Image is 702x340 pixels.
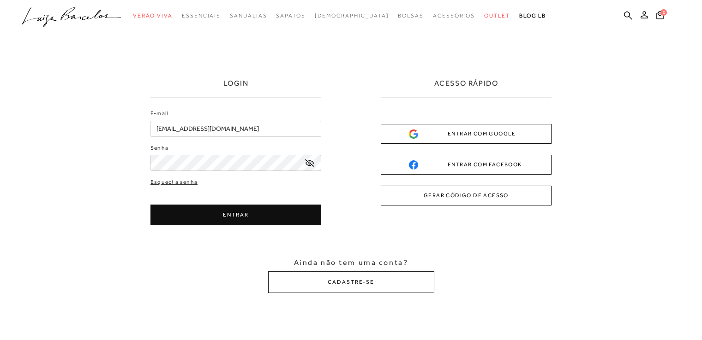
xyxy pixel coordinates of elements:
[294,258,408,268] span: Ainda não tem uma conta?
[133,12,173,19] span: Verão Viva
[276,7,305,24] a: noSubCategoriesText
[150,144,168,152] label: Senha
[654,10,666,23] button: 0
[433,12,475,19] span: Acessórios
[150,178,198,187] a: Esqueci a senha
[398,7,424,24] a: noSubCategoriesText
[150,109,169,118] label: E-mail
[484,12,510,19] span: Outlet
[409,129,523,139] div: ENTRAR COM GOOGLE
[230,12,267,19] span: Sandálias
[434,78,498,98] h2: ACESSO RÁPIDO
[519,12,546,19] span: BLOG LB
[315,12,389,19] span: [DEMOGRAPHIC_DATA]
[433,7,475,24] a: noSubCategoriesText
[381,124,552,144] button: ENTRAR COM GOOGLE
[381,186,552,205] button: GERAR CÓDIGO DE ACESSO
[230,7,267,24] a: noSubCategoriesText
[484,7,510,24] a: noSubCategoriesText
[276,12,305,19] span: Sapatos
[268,271,434,293] button: CADASTRE-SE
[133,7,173,24] a: noSubCategoriesText
[409,160,523,170] div: ENTRAR COM FACEBOOK
[381,155,552,175] button: ENTRAR COM FACEBOOK
[150,205,321,225] button: ENTRAR
[182,12,221,19] span: Essenciais
[150,121,321,137] input: E-mail
[305,159,314,166] a: exibir senha
[660,9,667,16] span: 0
[182,7,221,24] a: noSubCategoriesText
[398,12,424,19] span: Bolsas
[315,7,389,24] a: noSubCategoriesText
[519,7,546,24] a: BLOG LB
[223,78,249,98] h1: LOGIN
